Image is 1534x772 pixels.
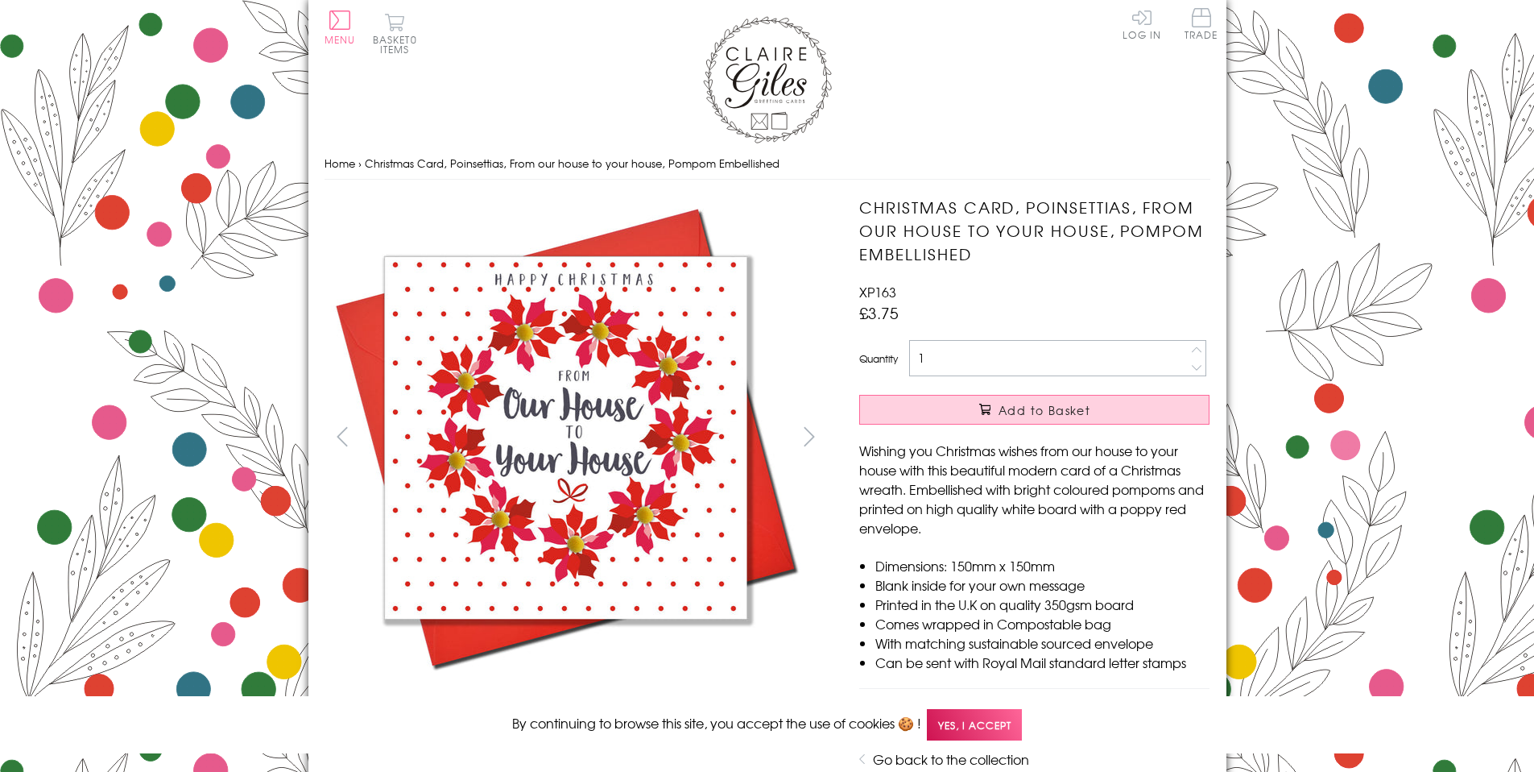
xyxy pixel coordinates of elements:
[873,749,1029,769] a: Go back to the collection
[325,418,361,454] button: prev
[791,418,827,454] button: next
[325,32,356,47] span: Menu
[373,13,417,54] button: Basket0 items
[1123,8,1161,39] a: Log In
[927,709,1022,741] span: Yes, I accept
[358,156,362,171] span: ›
[859,282,896,301] span: XP163
[875,595,1209,614] li: Printed in the U.K on quality 350gsm board
[325,156,355,171] a: Home
[875,556,1209,575] li: Dimensions: 150mm x 150mm
[859,441,1209,537] p: Wishing you Christmas wishes from our house to your house with this beautiful modern card of a Ch...
[999,402,1090,418] span: Add to Basket
[380,32,417,56] span: 0 items
[875,653,1209,672] li: Can be sent with Royal Mail standard letter stamps
[325,10,356,44] button: Menu
[875,575,1209,595] li: Blank inside for your own message
[365,156,779,171] span: Christmas Card, Poinsettias, From our house to your house, Pompom Embellished
[859,395,1209,425] button: Add to Basket
[859,301,899,324] span: £3.75
[875,614,1209,633] li: Comes wrapped in Compostable bag
[324,196,807,679] img: Christmas Card, Poinsettias, From our house to your house, Pompom Embellished
[1185,8,1218,39] span: Trade
[325,147,1210,181] nav: breadcrumbs
[703,16,832,143] img: Claire Giles Greetings Cards
[875,633,1209,653] li: With matching sustainable sourced envelope
[1185,8,1218,43] a: Trade
[859,351,898,366] label: Quantity
[827,196,1310,678] img: Christmas Card, Poinsettias, From our house to your house, Pompom Embellished
[859,196,1209,265] h1: Christmas Card, Poinsettias, From our house to your house, Pompom Embellished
